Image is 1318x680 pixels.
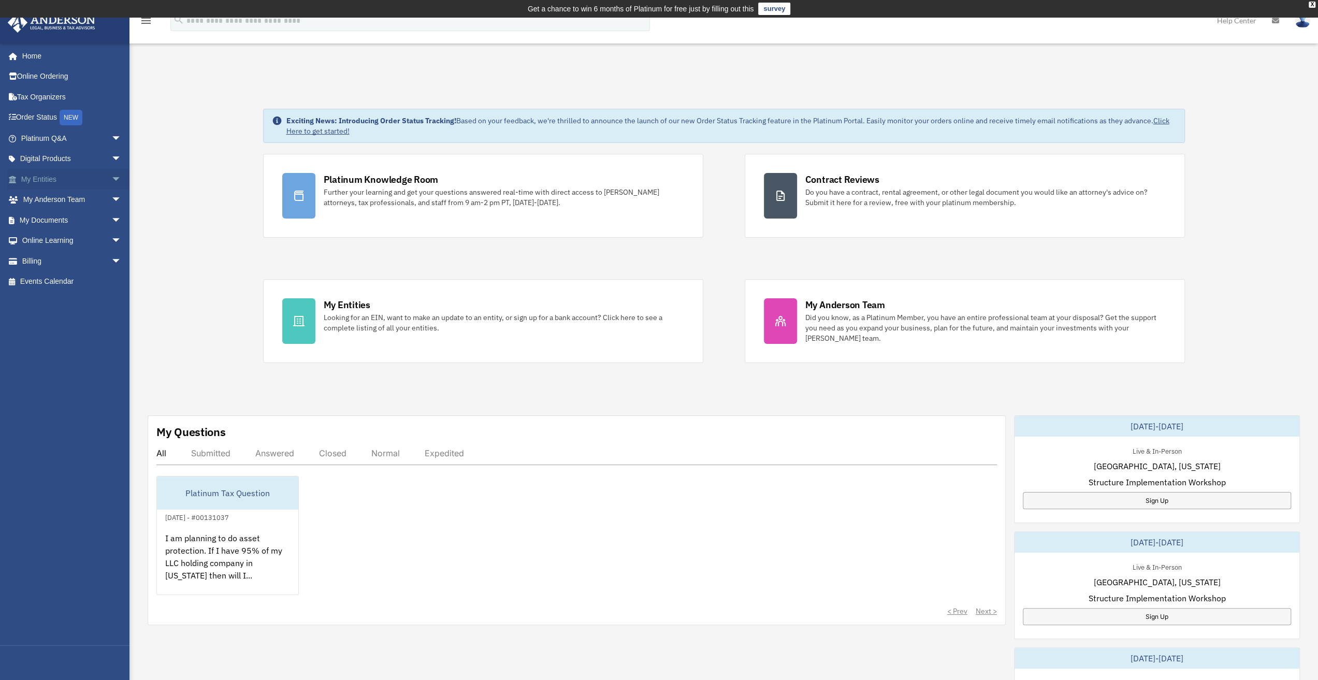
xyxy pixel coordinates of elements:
[111,149,132,170] span: arrow_drop_down
[7,86,137,107] a: Tax Organizers
[1093,460,1220,472] span: [GEOGRAPHIC_DATA], [US_STATE]
[805,173,879,186] div: Contract Reviews
[745,279,1185,363] a: My Anderson Team Did you know, as a Platinum Member, you have an entire professional team at your...
[5,12,98,33] img: Anderson Advisors Platinum Portal
[7,107,137,128] a: Order StatusNEW
[1124,561,1190,572] div: Live & In-Person
[7,251,137,271] a: Billingarrow_drop_down
[286,116,1169,136] a: Click Here to get started!
[1023,608,1291,625] a: Sign Up
[156,448,166,458] div: All
[324,298,370,311] div: My Entities
[1093,576,1220,588] span: [GEOGRAPHIC_DATA], [US_STATE]
[173,14,184,25] i: search
[805,187,1166,208] div: Do you have a contract, rental agreement, or other legal document you would like an attorney's ad...
[324,312,684,333] div: Looking for an EIN, want to make an update to an entity, or sign up for a bank account? Click her...
[255,448,294,458] div: Answered
[1088,592,1225,604] span: Structure Implementation Workshop
[286,115,1176,136] div: Based on your feedback, we're thrilled to announce the launch of our new Order Status Tracking fe...
[156,476,299,595] a: Platinum Tax Question[DATE] - #00131037I am planning to do asset protection. If I have 95% of my ...
[286,116,456,125] strong: Exciting News: Introducing Order Status Tracking!
[805,312,1166,343] div: Did you know, as a Platinum Member, you have an entire professional team at your disposal? Get th...
[805,298,885,311] div: My Anderson Team
[111,169,132,190] span: arrow_drop_down
[1309,2,1315,8] div: close
[1124,445,1190,456] div: Live & In-Person
[111,230,132,252] span: arrow_drop_down
[7,46,132,66] a: Home
[7,230,137,251] a: Online Learningarrow_drop_down
[156,424,226,440] div: My Questions
[745,154,1185,238] a: Contract Reviews Do you have a contract, rental agreement, or other legal document you would like...
[263,154,703,238] a: Platinum Knowledge Room Further your learning and get your questions answered real-time with dire...
[7,271,137,292] a: Events Calendar
[111,251,132,272] span: arrow_drop_down
[1088,476,1225,488] span: Structure Implementation Workshop
[1295,13,1310,28] img: User Pic
[1023,492,1291,509] a: Sign Up
[7,169,137,190] a: My Entitiesarrow_drop_down
[140,18,152,27] a: menu
[111,190,132,211] span: arrow_drop_down
[140,15,152,27] i: menu
[7,128,137,149] a: Platinum Q&Aarrow_drop_down
[157,524,298,604] div: I am planning to do asset protection. If I have 95% of my LLC holding company in [US_STATE] then ...
[157,476,298,510] div: Platinum Tax Question
[7,149,137,169] a: Digital Productsarrow_drop_down
[425,448,464,458] div: Expedited
[758,3,790,15] a: survey
[528,3,754,15] div: Get a chance to win 6 months of Platinum for free just by filling out this
[111,210,132,231] span: arrow_drop_down
[60,110,82,125] div: NEW
[7,190,137,210] a: My Anderson Teamarrow_drop_down
[7,66,137,87] a: Online Ordering
[324,173,439,186] div: Platinum Knowledge Room
[1015,532,1299,553] div: [DATE]-[DATE]
[324,187,684,208] div: Further your learning and get your questions answered real-time with direct access to [PERSON_NAM...
[263,279,703,363] a: My Entities Looking for an EIN, want to make an update to an entity, or sign up for a bank accoun...
[1015,648,1299,669] div: [DATE]-[DATE]
[157,511,237,522] div: [DATE] - #00131037
[371,448,400,458] div: Normal
[111,128,132,149] span: arrow_drop_down
[1015,416,1299,437] div: [DATE]-[DATE]
[319,448,346,458] div: Closed
[7,210,137,230] a: My Documentsarrow_drop_down
[191,448,230,458] div: Submitted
